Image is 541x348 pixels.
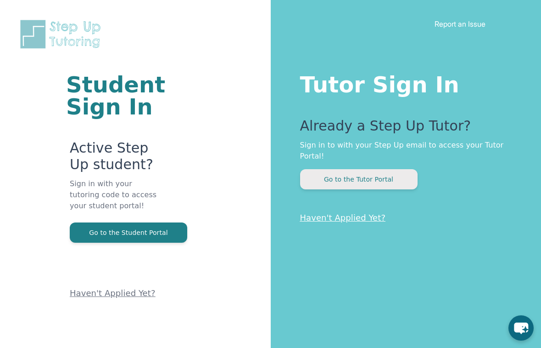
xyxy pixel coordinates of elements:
a: Haven't Applied Yet? [300,213,386,222]
a: Go to the Tutor Portal [300,175,418,183]
p: Sign in with your tutoring code to access your student portal! [70,178,161,222]
p: Already a Step Up Tutor? [300,118,505,140]
img: Step Up Tutoring horizontal logo [18,18,106,50]
button: Go to the Tutor Portal [300,169,418,189]
button: chat-button [508,315,534,341]
button: Go to the Student Portal [70,222,187,243]
h1: Student Sign In [66,74,161,118]
a: Haven't Applied Yet? [70,288,156,298]
a: Report an Issue [435,19,485,29]
a: Go to the Student Portal [70,228,187,237]
p: Sign in to with your Step Up email to access your Tutor Portal! [300,140,505,162]
h1: Tutor Sign In [300,70,505,96]
p: Active Step Up student? [70,140,161,178]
